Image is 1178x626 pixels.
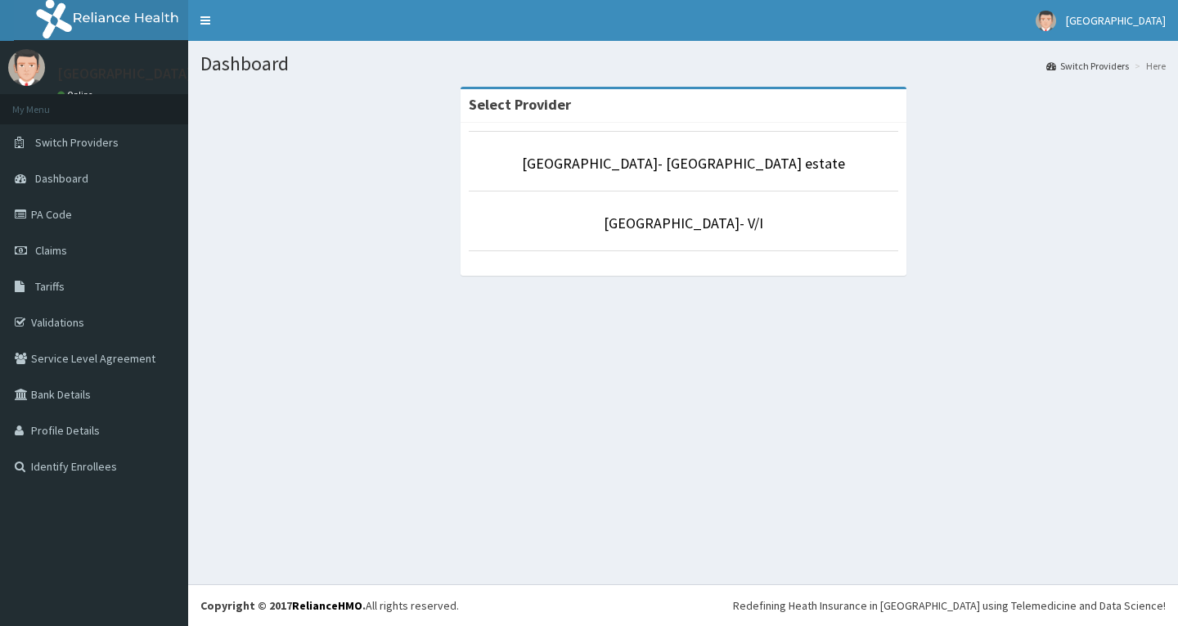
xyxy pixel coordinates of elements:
[200,598,366,613] strong: Copyright © 2017 .
[35,243,67,258] span: Claims
[35,135,119,150] span: Switch Providers
[35,171,88,186] span: Dashboard
[292,598,362,613] a: RelianceHMO
[1066,13,1166,28] span: [GEOGRAPHIC_DATA]
[1131,59,1166,73] li: Here
[604,214,763,232] a: [GEOGRAPHIC_DATA]- V/I
[57,89,97,101] a: Online
[35,279,65,294] span: Tariffs
[1046,59,1129,73] a: Switch Providers
[188,584,1178,626] footer: All rights reserved.
[469,95,571,114] strong: Select Provider
[8,49,45,86] img: User Image
[57,66,192,81] p: [GEOGRAPHIC_DATA]
[1036,11,1056,31] img: User Image
[733,597,1166,614] div: Redefining Heath Insurance in [GEOGRAPHIC_DATA] using Telemedicine and Data Science!
[200,53,1166,74] h1: Dashboard
[522,154,845,173] a: [GEOGRAPHIC_DATA]- [GEOGRAPHIC_DATA] estate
